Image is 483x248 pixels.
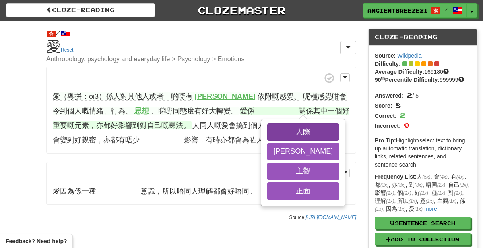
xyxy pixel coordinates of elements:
[445,6,449,12] span: /
[448,198,456,204] em: (1x)
[375,52,396,59] strong: Source:
[53,92,193,101] span: 愛（粵拼：oi3）係人對其他人或者一啲嘢有
[375,77,440,83] strong: 90 Percentile Difficulty:
[167,3,316,17] a: Clozemaster
[386,198,394,204] em: (1x)
[375,217,471,229] button: Sentence Search
[267,123,339,141] button: 人際
[381,76,385,81] sup: th
[6,3,155,17] a: Cloze-Reading
[305,215,356,220] a: [URL][DOMAIN_NAME]
[375,68,471,76] div: 169180
[400,110,405,119] span: 2
[454,190,462,196] em: (2x)
[380,182,388,188] em: (3x)
[61,47,73,53] a: Reset
[375,206,383,212] em: (1x)
[184,136,300,144] span: 影響，有時亦都會為咗人犧牲自己。
[415,206,423,212] em: (1x)
[386,190,394,196] em: (2x)
[403,190,411,196] em: (2x)
[375,136,471,169] p: Highlight/select text to bring up automatic translation, dictionary links, related sentences, and...
[6,237,67,245] span: Open feedback widget
[53,107,349,129] span: 關係其中一個好重要嘅元素，亦都好影響到對自己嘅睇法。
[267,143,339,160] button: [PERSON_NAME]
[46,56,356,63] small: Anthropology, psychology and everyday life > Psychology > Emotions
[375,102,392,109] strong: Score:
[409,198,417,204] em: (1x)
[256,107,297,115] strong: __________
[46,29,356,39] div: /
[375,137,396,144] strong: Pro Tip:
[375,90,471,100] div: / 5
[407,90,412,99] span: 2
[258,92,301,101] span: 依附嘅感覺。
[397,206,405,212] em: (1x)
[267,182,339,200] button: 正面
[415,182,423,188] em: (3x)
[134,107,149,115] strong: 思想
[422,174,430,180] em: (5x)
[53,121,345,144] span: 人同人嘅愛會搞到個人溫柔，人之間有吸引力，會變到好親密，亦都有唔少
[375,113,396,119] strong: Correct:
[440,174,448,180] em: (4x)
[53,92,347,115] span: 呢種感覺咁會令到個人嘅情緒、行為、
[375,60,401,67] strong: Difficulty:
[397,52,422,59] a: Wikipedia
[367,7,427,14] span: AncientBreeze2119
[395,100,401,109] span: 8
[460,182,468,188] em: (2x)
[375,123,401,129] strong: Incorrect:
[426,198,434,204] em: (1x)
[375,173,417,180] strong: Frequency List:
[46,39,356,63] h1: 愛
[375,173,471,213] p: 人 , 會 , 有 , 都 , 亦 , 到 , 唔同 , 自己 , 影響 , 個 , 好 , 種 , 對 , 理解 , 所以 , 意 , 主觀 , 係 , 因為 , 愛
[375,69,424,75] strong: Average Difficulty:
[267,163,339,180] button: 主觀
[397,182,405,188] em: (3x)
[140,187,256,195] span: 意識，所以唔同人理解都會好唔同。
[369,29,477,46] div: Cloze-Reading
[437,182,445,188] em: (2x)
[363,3,467,18] a: AncientBreeze2119 /
[420,190,428,196] em: (2x)
[195,92,256,100] strong: [PERSON_NAME]
[98,187,138,195] strong: __________
[424,206,437,212] a: more
[240,107,254,115] span: 愛係
[404,121,409,129] span: 0
[437,190,445,196] em: (2x)
[289,215,356,220] small: Source:
[456,174,464,180] em: (4x)
[142,136,182,144] strong: __________
[375,92,404,99] strong: Answered:
[375,76,471,84] div: 999999
[375,233,471,245] button: Add to Collection
[151,107,238,115] span: 、睇嘢同態度有好大轉變。
[53,187,96,195] span: 愛因為係一種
